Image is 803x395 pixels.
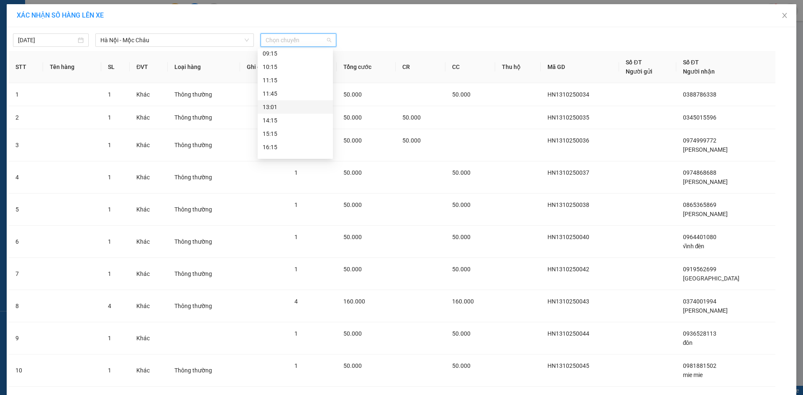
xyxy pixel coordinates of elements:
td: 10 [9,354,43,387]
span: 1 [294,362,298,369]
span: 50.000 [343,137,362,144]
td: 4 [9,161,43,194]
div: 11:15 [263,76,328,85]
td: Khác [130,290,168,322]
td: Khác [130,354,168,387]
span: 50.000 [343,169,362,176]
span: 1 [108,114,111,121]
span: 0374001994 [683,298,716,305]
span: 0919562699 [683,266,716,273]
div: 10:15 [263,62,328,71]
span: 50.000 [343,91,362,98]
td: Thông thường [168,129,240,161]
span: HN1310250045 [547,362,589,369]
div: 15:15 [263,129,328,138]
span: 50.000 [343,201,362,208]
span: HN1310250044 [547,330,589,337]
span: 50.000 [343,266,362,273]
span: 0936528113 [683,330,716,337]
th: CC [445,51,495,83]
span: HN1310250038 [547,201,589,208]
span: [GEOGRAPHIC_DATA] [683,275,739,282]
td: Khác [130,106,168,129]
span: down [244,38,249,43]
input: 13/10/2025 [18,36,76,45]
span: 1 [108,270,111,277]
span: 50.000 [343,330,362,337]
span: 4 [294,298,298,305]
span: 0345015596 [683,114,716,121]
span: [PERSON_NAME] [683,307,728,314]
span: Người gửi [626,68,652,75]
span: 1 [108,142,111,148]
span: 50.000 [402,137,421,144]
span: 1 [294,330,298,337]
td: Khác [130,83,168,106]
td: Khác [130,129,168,161]
span: XÁC NHẬN SỐ HÀNG LÊN XE [17,11,104,19]
span: close [781,12,788,19]
span: 50.000 [452,169,471,176]
td: Thông thường [168,83,240,106]
th: CR [396,51,445,83]
span: 1 [294,234,298,240]
span: 50.000 [343,234,362,240]
td: 6 [9,226,43,258]
div: 14:15 [263,116,328,125]
div: 17:15 [263,156,328,165]
td: Thông thường [168,194,240,226]
span: Người nhận [683,68,715,75]
span: 50.000 [452,234,471,240]
span: 1 [294,201,298,208]
span: HN1310250034 [547,91,589,98]
td: 9 [9,322,43,354]
div: 09:15 [263,49,328,58]
span: 1 [108,174,111,181]
span: 160.000 [452,298,474,305]
span: 0974868688 [683,169,716,176]
th: Ghi chú [240,51,287,83]
span: 0388786338 [683,91,716,98]
span: HN1310250035 [547,114,589,121]
td: Thông thường [168,354,240,387]
span: HN1310250037 [547,169,589,176]
span: 1 [294,169,298,176]
span: 50.000 [452,266,471,273]
span: [PERSON_NAME] [683,146,728,153]
td: Khác [130,258,168,290]
span: 50.000 [402,114,421,121]
td: Thông thường [168,258,240,290]
span: 50.000 [452,330,471,337]
span: 1 [294,266,298,273]
td: 1 [9,83,43,106]
th: Loại hàng [168,51,240,83]
button: Close [773,4,796,28]
span: [PERSON_NAME] [683,211,728,217]
td: Khác [130,194,168,226]
span: 4 [108,303,111,309]
span: Số ĐT [683,59,699,66]
span: vĩnh đèn [683,243,705,250]
span: Số ĐT [626,59,642,66]
span: 50.000 [452,201,471,208]
span: [PERSON_NAME] [683,178,728,185]
td: 5 [9,194,43,226]
div: 11:45 [263,89,328,98]
span: 1 [108,91,111,98]
span: Chọn chuyến [266,34,331,46]
span: 50.000 [343,362,362,369]
th: SL [101,51,130,83]
span: đôn [683,339,693,346]
td: Thông thường [168,226,240,258]
span: 1 [108,238,111,245]
td: Thông thường [168,290,240,322]
span: 50.000 [452,91,471,98]
div: 13:01 [263,102,328,112]
span: 160.000 [343,298,365,305]
span: 1 [108,367,111,374]
span: 0865365869 [683,201,716,208]
span: mie mie [683,372,703,378]
th: Thu hộ [495,51,541,83]
th: Tổng cước [337,51,395,83]
span: HN1310250040 [547,234,589,240]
